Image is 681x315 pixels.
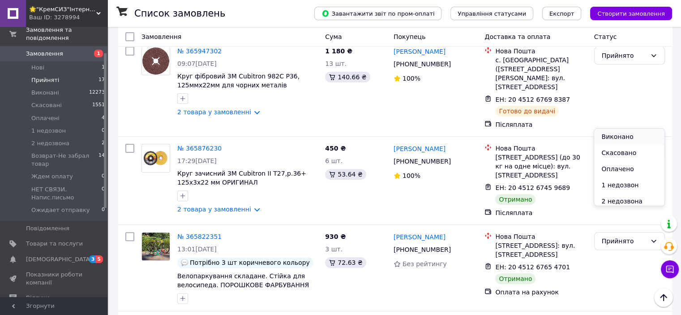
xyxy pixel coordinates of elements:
span: Доставка та оплата [484,33,550,40]
button: Експорт [542,7,582,20]
span: 14 [99,152,105,168]
li: Оплачено [594,161,664,177]
a: Фото товару [141,232,170,261]
span: 4 [102,114,105,122]
a: Фото товару [141,47,170,75]
span: Круг фібровий 3М Cubitron 982C P36, 125ммх22мм для чорних металів [177,73,300,89]
button: Створити замовлення [590,7,672,20]
span: Експорт [549,10,574,17]
span: 100% [403,172,420,179]
span: Потрібно 3 шт коричневого кольору [190,259,310,266]
a: 2 товара у замовленні [177,206,251,213]
span: Покупець [394,33,425,40]
a: [PERSON_NAME] [394,233,445,242]
span: Ждем оплату [31,173,73,181]
a: 2 товара у замовленні [177,108,251,116]
span: 0 [102,186,105,202]
span: Товари та послуги [26,240,83,248]
div: 140.66 ₴ [325,72,370,82]
span: 3 [89,255,96,263]
div: Готово до видачі [495,106,559,117]
span: 0 [102,127,105,135]
span: ЕН: 20 4512 6769 8387 [495,96,570,103]
div: Нова Пошта [495,232,587,241]
span: 1 [94,50,103,57]
span: 17 [99,76,105,84]
span: 1 [102,64,105,72]
span: Прийняті [31,76,59,84]
span: 450 ₴ [325,145,346,152]
div: Нова Пошта [495,47,587,56]
span: Замовлення [26,50,63,58]
span: Показники роботи компанії [26,271,83,287]
span: Відгуки [26,294,49,302]
span: 100% [403,75,420,82]
li: 2 недозвона [594,193,664,209]
span: Управління статусами [458,10,526,17]
div: [PHONE_NUMBER] [392,155,453,168]
a: № 365822351 [177,233,222,240]
a: [PERSON_NAME] [394,47,445,56]
a: Велопаркування складане. Стійка для велосипеда. ПОРОШКОВЕ ФАРБУВАННЯ [177,272,309,289]
span: 930 ₴ [325,233,346,240]
span: [DEMOGRAPHIC_DATA] [26,255,92,263]
a: Круг зачисний 3M Cubitron II T27,р.36+ 125x3x22 мм ОРИГИНАЛ [177,170,306,186]
span: НЕТ СВЯЗИ. Напис.письмо [31,186,102,202]
div: Отримано [495,273,535,284]
span: 1 180 ₴ [325,47,352,55]
button: Чат з покупцем [661,260,679,278]
span: 13 шт. [325,60,347,67]
div: с. [GEOGRAPHIC_DATA] ([STREET_ADDRESS][PERSON_NAME]: вул. [STREET_ADDRESS] [495,56,587,91]
div: 53.64 ₴ [325,169,366,180]
span: 12273 [89,89,105,97]
button: Управління статусами [450,7,533,20]
img: Фото товару [142,149,170,168]
button: Наверх [654,288,673,307]
button: Завантажити звіт по пром-оплаті [314,7,441,20]
span: Возврат-Не забрал товар [31,152,99,168]
span: Повідомлення [26,224,69,233]
div: Прийнято [602,236,647,246]
span: Ожидает отправку [31,206,90,214]
span: 09:07[DATE] [177,60,217,67]
span: Створити замовлення [597,10,665,17]
div: Отримано [495,194,535,205]
span: 0 [102,206,105,214]
span: ЕН: 20 4512 6765 4701 [495,263,570,271]
span: 17:29[DATE] [177,157,217,164]
div: [PHONE_NUMBER] [392,243,453,256]
li: 1 недозвон [594,177,664,193]
span: 1551 [92,101,105,109]
div: [STREET_ADDRESS]: вул. [STREET_ADDRESS] [495,241,587,259]
div: 72.63 ₴ [325,257,366,268]
li: Скасовано [594,145,664,161]
span: ЕН: 20 4512 6745 9689 [495,184,570,191]
span: 2 недозвона [31,139,69,147]
span: 🌟"КремСИЗ"Інтернет-магазин [29,5,96,13]
span: Без рейтингу [403,260,447,268]
div: [PHONE_NUMBER] [392,58,453,70]
a: № 365876230 [177,145,222,152]
span: 0 [102,173,105,181]
span: 2 [102,139,105,147]
div: Ваш ID: 3278994 [29,13,107,22]
div: Нова Пошта [495,144,587,153]
a: [PERSON_NAME] [394,144,445,153]
span: Замовлення [141,33,181,40]
a: Фото товару [141,144,170,173]
span: Оплачені [31,114,60,122]
a: Створити замовлення [581,9,672,17]
span: Статус [594,33,617,40]
span: 5 [96,255,103,263]
span: 13:01[DATE] [177,246,217,253]
li: Виконано [594,129,664,145]
span: 1 недозвон [31,127,66,135]
img: Фото товару [142,233,170,260]
a: № 365947302 [177,47,222,55]
span: Нові [31,64,44,72]
span: Cума [325,33,342,40]
span: Завантажити звіт по пром-оплаті [321,9,434,17]
div: [STREET_ADDRESS] (до 30 кг на одне місце): вул. [STREET_ADDRESS] [495,153,587,180]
